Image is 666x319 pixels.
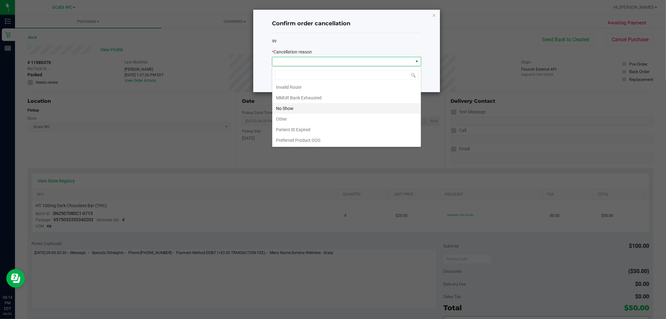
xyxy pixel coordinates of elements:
li: No Show [272,103,421,114]
button: Close [432,11,436,19]
li: Patient ID Expired [272,124,421,135]
h4: Confirm order cancellation [272,20,421,28]
li: MMUR Bank Exhausted [272,92,421,103]
li: Other [272,114,421,124]
li: Invalid Route [272,82,421,92]
li: Preferred Product OOS [272,135,421,146]
iframe: Resource center [6,269,25,288]
span: Cancellation reason [274,49,312,54]
span: 99 [272,39,276,43]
